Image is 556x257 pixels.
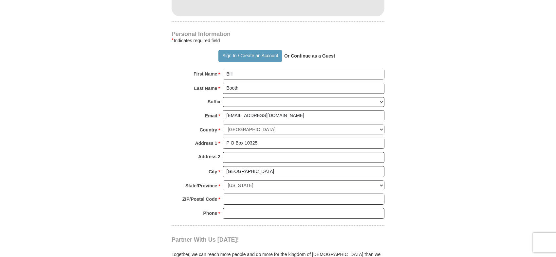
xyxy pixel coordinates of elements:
[203,209,217,218] strong: Phone
[182,195,217,204] strong: ZIP/Postal Code
[205,111,217,120] strong: Email
[172,236,239,243] span: Partner With Us [DATE]!
[194,69,217,78] strong: First Name
[209,167,217,176] strong: City
[172,31,384,37] h4: Personal Information
[194,84,217,93] strong: Last Name
[195,139,217,148] strong: Address 1
[208,97,220,106] strong: Suffix
[185,181,217,190] strong: State/Province
[284,53,335,59] strong: Or Continue as a Guest
[218,50,282,62] button: Sign In / Create an Account
[198,152,220,161] strong: Address 2
[200,125,217,134] strong: Country
[172,37,384,44] div: Indicates required field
